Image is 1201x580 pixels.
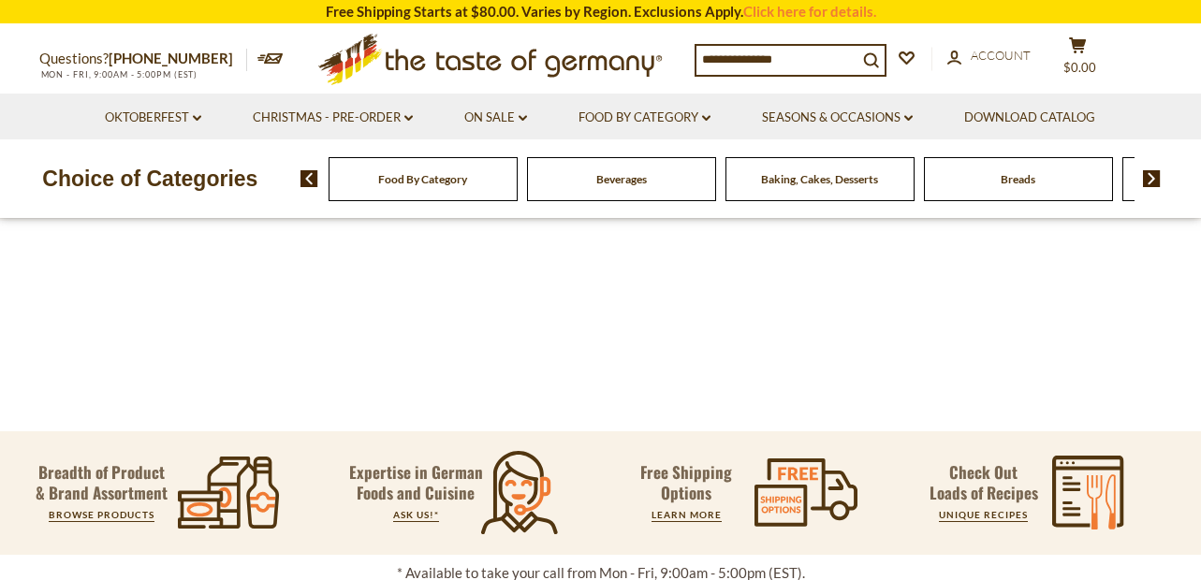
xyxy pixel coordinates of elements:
[971,48,1031,63] span: Account
[464,108,527,128] a: On Sale
[939,509,1028,520] a: UNIQUE RECIPES
[393,509,439,520] a: ASK US!*
[762,108,913,128] a: Seasons & Occasions
[624,462,748,503] p: Free Shipping Options
[743,3,876,20] a: Click here for details.
[1143,170,1161,187] img: next arrow
[1001,172,1035,186] a: Breads
[39,47,247,71] p: Questions?
[39,69,198,80] span: MON - FRI, 9:00AM - 5:00PM (EST)
[930,462,1038,503] p: Check Out Loads of Recipes
[300,170,318,187] img: previous arrow
[579,108,710,128] a: Food By Category
[1050,36,1106,83] button: $0.00
[947,46,1031,66] a: Account
[652,509,722,520] a: LEARN MORE
[36,462,168,503] p: Breadth of Product & Brand Assortment
[964,108,1095,128] a: Download Catalog
[596,172,647,186] a: Beverages
[109,50,233,66] a: [PHONE_NUMBER]
[1063,60,1096,75] span: $0.00
[348,462,483,503] p: Expertise in German Foods and Cuisine
[253,108,413,128] a: Christmas - PRE-ORDER
[105,108,201,128] a: Oktoberfest
[378,172,467,186] a: Food By Category
[761,172,878,186] a: Baking, Cakes, Desserts
[49,509,154,520] a: BROWSE PRODUCTS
